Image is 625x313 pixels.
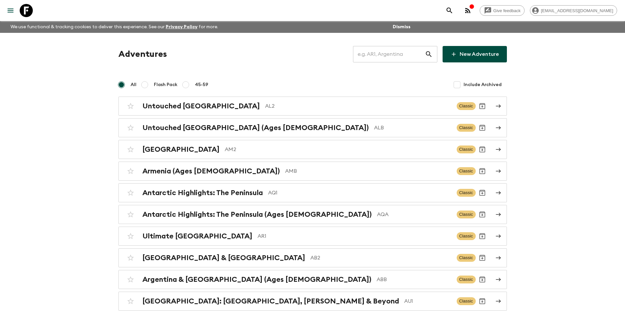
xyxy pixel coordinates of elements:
[457,254,476,262] span: Classic
[476,165,489,178] button: Archive
[476,100,489,113] button: Archive
[476,295,489,308] button: Archive
[457,232,476,240] span: Classic
[154,81,177,88] span: Flash Pack
[131,81,136,88] span: All
[142,167,280,175] h2: Armenia (Ages [DEMOGRAPHIC_DATA])
[457,297,476,305] span: Classic
[457,145,476,153] span: Classic
[391,22,412,32] button: Dismiss
[268,189,451,197] p: AQ1
[374,124,451,132] p: ALB
[476,208,489,221] button: Archive
[457,189,476,197] span: Classic
[118,227,507,246] a: Ultimate [GEOGRAPHIC_DATA]AR1ClassicArchive
[118,205,507,224] a: Antarctic Highlights: The Peninsula (Ages [DEMOGRAPHIC_DATA])AQAClassicArchive
[8,21,221,33] p: We use functional & tracking cookies to deliver this experience. See our for more.
[142,123,369,132] h2: Untouched [GEOGRAPHIC_DATA] (Ages [DEMOGRAPHIC_DATA])
[476,143,489,156] button: Archive
[142,297,399,305] h2: [GEOGRAPHIC_DATA]: [GEOGRAPHIC_DATA], [PERSON_NAME] & Beyond
[142,275,371,284] h2: Argentina & [GEOGRAPHIC_DATA] (Ages [DEMOGRAPHIC_DATA])
[118,140,507,159] a: [GEOGRAPHIC_DATA]AM2ClassicArchive
[457,102,476,110] span: Classic
[480,5,525,16] a: Give feedback
[166,25,198,29] a: Privacy Policy
[142,254,305,262] h2: [GEOGRAPHIC_DATA] & [GEOGRAPHIC_DATA]
[476,273,489,286] button: Archive
[4,4,17,17] button: menu
[285,167,451,175] p: AMB
[195,81,208,88] span: 45-59
[118,248,507,267] a: [GEOGRAPHIC_DATA] & [GEOGRAPHIC_DATA]AB2ClassicArchive
[258,232,451,240] p: AR1
[142,232,252,240] h2: Ultimate [GEOGRAPHIC_DATA]
[530,5,617,16] div: [EMAIL_ADDRESS][DOMAIN_NAME]
[457,124,476,132] span: Classic
[443,4,456,17] button: search adventures
[457,276,476,283] span: Classic
[464,81,502,88] span: Include Archived
[142,210,372,219] h2: Antarctic Highlights: The Peninsula (Ages [DEMOGRAPHIC_DATA])
[404,297,451,305] p: AU1
[537,8,617,13] span: [EMAIL_ADDRESS][DOMAIN_NAME]
[265,102,451,110] p: AL2
[377,211,451,218] p: AQA
[142,189,263,197] h2: Antarctic Highlights: The Peninsula
[476,251,489,264] button: Archive
[118,118,507,137] a: Untouched [GEOGRAPHIC_DATA] (Ages [DEMOGRAPHIC_DATA])ALBClassicArchive
[142,102,260,110] h2: Untouched [GEOGRAPHIC_DATA]
[476,121,489,134] button: Archive
[118,48,167,61] h1: Adventures
[118,97,507,116] a: Untouched [GEOGRAPHIC_DATA]AL2ClassicArchive
[225,145,451,153] p: AM2
[118,162,507,181] a: Armenia (Ages [DEMOGRAPHIC_DATA])AMBClassicArchive
[377,276,451,283] p: ABB
[443,46,507,62] a: New Adventure
[142,145,219,154] h2: [GEOGRAPHIC_DATA]
[353,45,425,63] input: e.g. AR1, Argentina
[490,8,524,13] span: Give feedback
[310,254,451,262] p: AB2
[457,167,476,175] span: Classic
[118,270,507,289] a: Argentina & [GEOGRAPHIC_DATA] (Ages [DEMOGRAPHIC_DATA])ABBClassicArchive
[118,183,507,202] a: Antarctic Highlights: The PeninsulaAQ1ClassicArchive
[457,211,476,218] span: Classic
[476,230,489,243] button: Archive
[476,186,489,199] button: Archive
[118,292,507,311] a: [GEOGRAPHIC_DATA]: [GEOGRAPHIC_DATA], [PERSON_NAME] & BeyondAU1ClassicArchive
